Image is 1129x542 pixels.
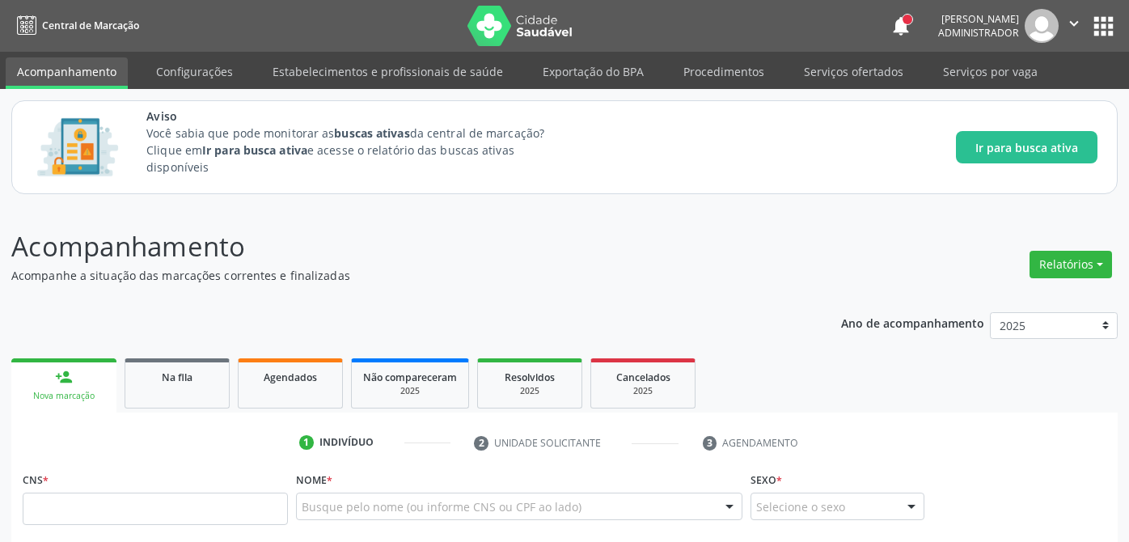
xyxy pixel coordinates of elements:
[616,371,670,384] span: Cancelados
[890,15,912,37] button: notifications
[55,368,73,386] div: person_add
[23,468,49,493] label: CNS
[23,390,105,402] div: Nova marcação
[162,371,192,384] span: Na fila
[319,435,374,450] div: Indivíduo
[672,57,776,86] a: Procedimentos
[146,125,574,176] p: Você sabia que pode monitorar as da central de marcação? Clique em e acesse o relatório das busca...
[334,125,409,141] strong: buscas ativas
[145,57,244,86] a: Configurações
[42,19,139,32] span: Central de Marcação
[302,498,581,515] span: Busque pelo nome (ou informe CNS ou CPF ao lado)
[938,26,1019,40] span: Administrador
[11,267,786,284] p: Acompanhe a situação das marcações correntes e finalizadas
[603,385,683,397] div: 2025
[11,12,139,39] a: Central de Marcação
[938,12,1019,26] div: [PERSON_NAME]
[146,108,574,125] span: Aviso
[299,435,314,450] div: 1
[1065,15,1083,32] i: 
[32,111,124,184] img: Imagem de CalloutCard
[363,385,457,397] div: 2025
[363,371,457,384] span: Não compareceram
[296,468,332,493] label: Nome
[756,498,845,515] span: Selecione o sexo
[956,131,1097,163] button: Ir para busca ativa
[6,57,128,89] a: Acompanhamento
[261,57,514,86] a: Estabelecimentos e profissionais de saúde
[793,57,915,86] a: Serviços ofertados
[975,139,1078,156] span: Ir para busca ativa
[841,312,984,332] p: Ano de acompanhamento
[1025,9,1059,43] img: img
[751,468,782,493] label: Sexo
[531,57,655,86] a: Exportação do BPA
[505,371,555,384] span: Resolvidos
[932,57,1049,86] a: Serviços por vaga
[11,227,786,267] p: Acompanhamento
[1059,9,1089,43] button: 
[1030,251,1112,278] button: Relatórios
[1089,12,1118,40] button: apps
[202,142,307,158] strong: Ir para busca ativa
[264,371,317,384] span: Agendados
[489,385,570,397] div: 2025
